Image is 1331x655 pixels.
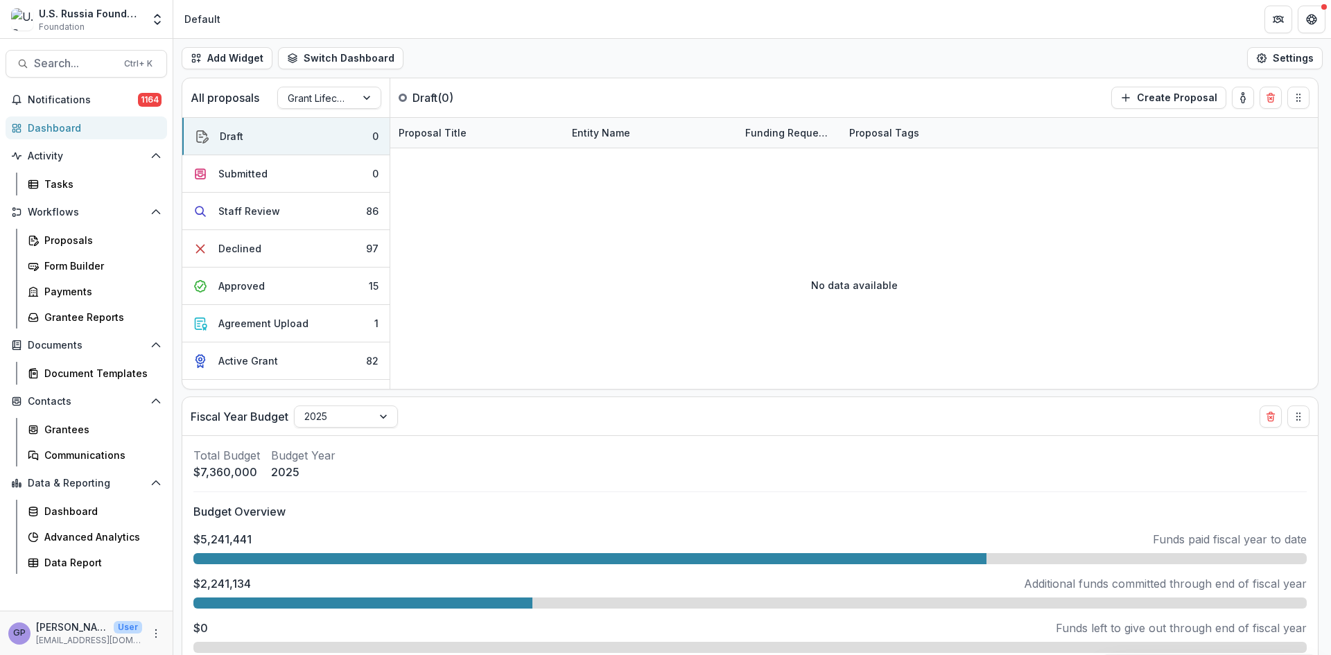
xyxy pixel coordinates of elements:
div: 86 [366,204,379,218]
div: Data Report [44,555,156,570]
button: Search... [6,50,167,78]
div: Entity Name [564,118,737,148]
a: Grantee Reports [22,306,167,329]
div: Entity Name [564,125,638,140]
a: Dashboard [6,116,167,139]
button: Settings [1247,47,1323,69]
button: Agreement Upload1 [182,305,390,342]
button: Open entity switcher [148,6,167,33]
a: Tasks [22,173,167,195]
p: [PERSON_NAME] [36,620,108,634]
div: 0 [372,166,379,181]
p: [EMAIL_ADDRESS][DOMAIN_NAME] [36,634,142,647]
button: Open Contacts [6,390,167,412]
p: 2025 [271,464,336,480]
a: Data Report [22,551,167,574]
div: 97 [366,241,379,256]
button: Create Proposal [1111,87,1226,109]
div: Form Builder [44,259,156,273]
button: Drag [1287,87,1310,109]
button: Notifications1164 [6,89,167,111]
div: Grantee Reports [44,310,156,324]
div: Proposal Title [390,118,564,148]
button: More [148,625,164,642]
p: Funds left to give out through end of fiscal year [1056,620,1307,636]
a: Communications [22,444,167,466]
button: Approved15 [182,268,390,305]
p: Funds paid fiscal year to date [1153,531,1307,548]
div: Draft [220,129,243,143]
div: Funding Requested [737,125,841,140]
button: Switch Dashboard [278,47,403,69]
button: Drag [1287,405,1310,428]
div: Agreement Upload [218,316,308,331]
button: Draft0 [182,118,390,155]
div: Proposal Tags [841,118,1014,148]
button: Open Data & Reporting [6,472,167,494]
div: Dashboard [44,504,156,518]
div: Gennady Podolny [13,629,26,638]
button: Declined97 [182,230,390,268]
img: U.S. Russia Foundation [11,8,33,30]
button: Staff Review86 [182,193,390,230]
div: Active Grant [218,353,278,368]
a: Payments [22,280,167,303]
button: Open Activity [6,145,167,167]
div: Document Templates [44,366,156,381]
button: Get Help [1298,6,1325,33]
div: Grantees [44,422,156,437]
div: Staff Review [218,204,280,218]
span: Foundation [39,21,85,33]
p: $0 [193,620,208,636]
span: Search... [34,57,116,70]
p: Fiscal Year Budget [191,408,288,425]
a: Document Templates [22,362,167,385]
span: Contacts [28,396,145,408]
div: Tasks [44,177,156,191]
button: Partners [1264,6,1292,33]
div: Funding Requested [737,118,841,148]
nav: breadcrumb [179,9,226,29]
div: U.S. Russia Foundation [39,6,142,21]
button: Open Workflows [6,201,167,223]
span: Workflows [28,207,145,218]
p: No data available [811,278,898,292]
div: Ctrl + K [121,56,155,71]
p: Budget Overview [193,503,1307,520]
p: All proposals [191,89,259,106]
p: User [114,621,142,634]
button: Open Documents [6,334,167,356]
p: $7,360,000 [193,464,260,480]
span: Data & Reporting [28,478,145,489]
a: Proposals [22,229,167,252]
a: Dashboard [22,500,167,523]
div: 15 [369,279,379,293]
span: Activity [28,150,145,162]
a: Grantees [22,418,167,441]
div: Approved [218,279,265,293]
p: Additional funds committed through end of fiscal year [1024,575,1307,592]
div: Proposal Tags [841,125,928,140]
div: 82 [366,353,379,368]
button: Add Widget [182,47,272,69]
div: Advanced Analytics [44,530,156,544]
div: Proposal Title [390,125,475,140]
span: Documents [28,340,145,351]
span: 1164 [138,93,162,107]
a: Form Builder [22,254,167,277]
button: Active Grant82 [182,342,390,380]
div: Communications [44,448,156,462]
div: Declined [218,241,261,256]
p: Draft ( 0 ) [412,89,516,106]
button: toggle-assigned-to-me [1232,87,1254,109]
p: $5,241,441 [193,531,252,548]
div: Payments [44,284,156,299]
button: Submitted0 [182,155,390,193]
p: Total Budget [193,447,260,464]
div: Submitted [218,166,268,181]
button: Delete card [1260,405,1282,428]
